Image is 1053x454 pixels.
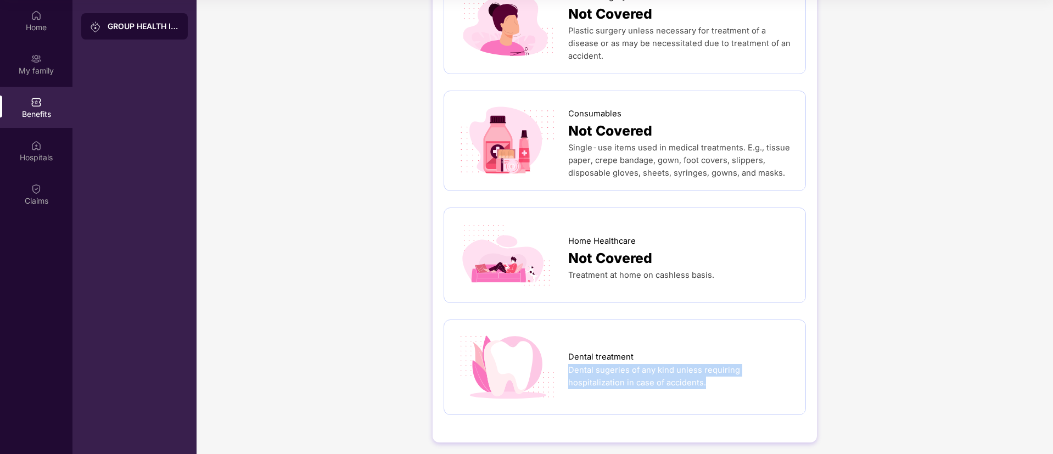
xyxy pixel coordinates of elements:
img: icon [455,219,559,292]
span: Plastic surgery unless necessary for treatment of a disease or as may be necessitated due to trea... [568,26,791,61]
span: Dental treatment [568,351,634,363]
img: svg+xml;base64,PHN2ZyBpZD0iQmVuZWZpdHMiIHhtbG5zPSJodHRwOi8vd3d3LnczLm9yZy8yMDAwL3N2ZyIgd2lkdGg9Ij... [31,97,42,108]
img: svg+xml;base64,PHN2ZyB3aWR0aD0iMjAiIGhlaWdodD0iMjAiIHZpZXdCb3g9IjAgMCAyMCAyMCIgZmlsbD0ibm9uZSIgeG... [90,21,101,32]
img: icon [455,105,559,177]
span: Not Covered [568,248,652,269]
span: Consumables [568,108,621,120]
div: GROUP HEALTH INSURANCE - Apex [108,21,179,32]
span: Home Healthcare [568,235,636,248]
img: icon [455,331,559,403]
img: svg+xml;base64,PHN2ZyB3aWR0aD0iMjAiIGhlaWdodD0iMjAiIHZpZXdCb3g9IjAgMCAyMCAyMCIgZmlsbD0ibm9uZSIgeG... [31,53,42,64]
span: Dental sugeries of any kind unless requiring hospitalization in case of accidents. [568,365,740,388]
span: Not Covered [568,120,652,142]
span: Treatment at home on cashless basis. [568,270,714,280]
img: svg+xml;base64,PHN2ZyBpZD0iSG9tZSIgeG1sbnM9Imh0dHA6Ly93d3cudzMub3JnLzIwMDAvc3ZnIiB3aWR0aD0iMjAiIG... [31,10,42,21]
img: svg+xml;base64,PHN2ZyBpZD0iSG9zcGl0YWxzIiB4bWxucz0iaHR0cDovL3d3dy53My5vcmcvMjAwMC9zdmciIHdpZHRoPS... [31,140,42,151]
span: Single-use items used in medical treatments. E.g., tissue paper, crepe bandage, gown, foot covers... [568,143,790,178]
img: svg+xml;base64,PHN2ZyBpZD0iQ2xhaW0iIHhtbG5zPSJodHRwOi8vd3d3LnczLm9yZy8yMDAwL3N2ZyIgd2lkdGg9IjIwIi... [31,183,42,194]
span: Not Covered [568,3,652,25]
